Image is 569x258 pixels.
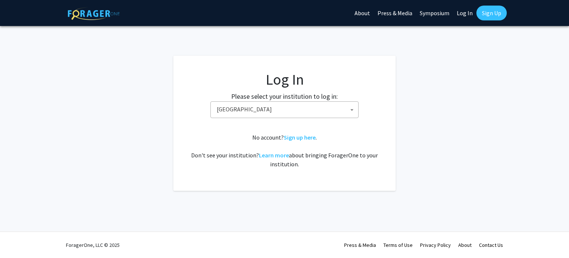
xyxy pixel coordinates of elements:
span: Baylor University [210,101,359,118]
a: Press & Media [344,242,376,248]
a: Terms of Use [383,242,413,248]
h1: Log In [188,71,381,88]
iframe: Chat [6,225,31,252]
span: Baylor University [214,102,358,117]
a: About [458,242,472,248]
div: No account? . Don't see your institution? about bringing ForagerOne to your institution. [188,133,381,169]
div: ForagerOne, LLC © 2025 [66,232,120,258]
a: Sign Up [476,6,507,20]
a: Privacy Policy [420,242,451,248]
a: Learn more about bringing ForagerOne to your institution [259,151,289,159]
img: ForagerOne Logo [68,7,120,20]
label: Please select your institution to log in: [231,91,338,101]
a: Contact Us [479,242,503,248]
a: Sign up here [284,134,316,141]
